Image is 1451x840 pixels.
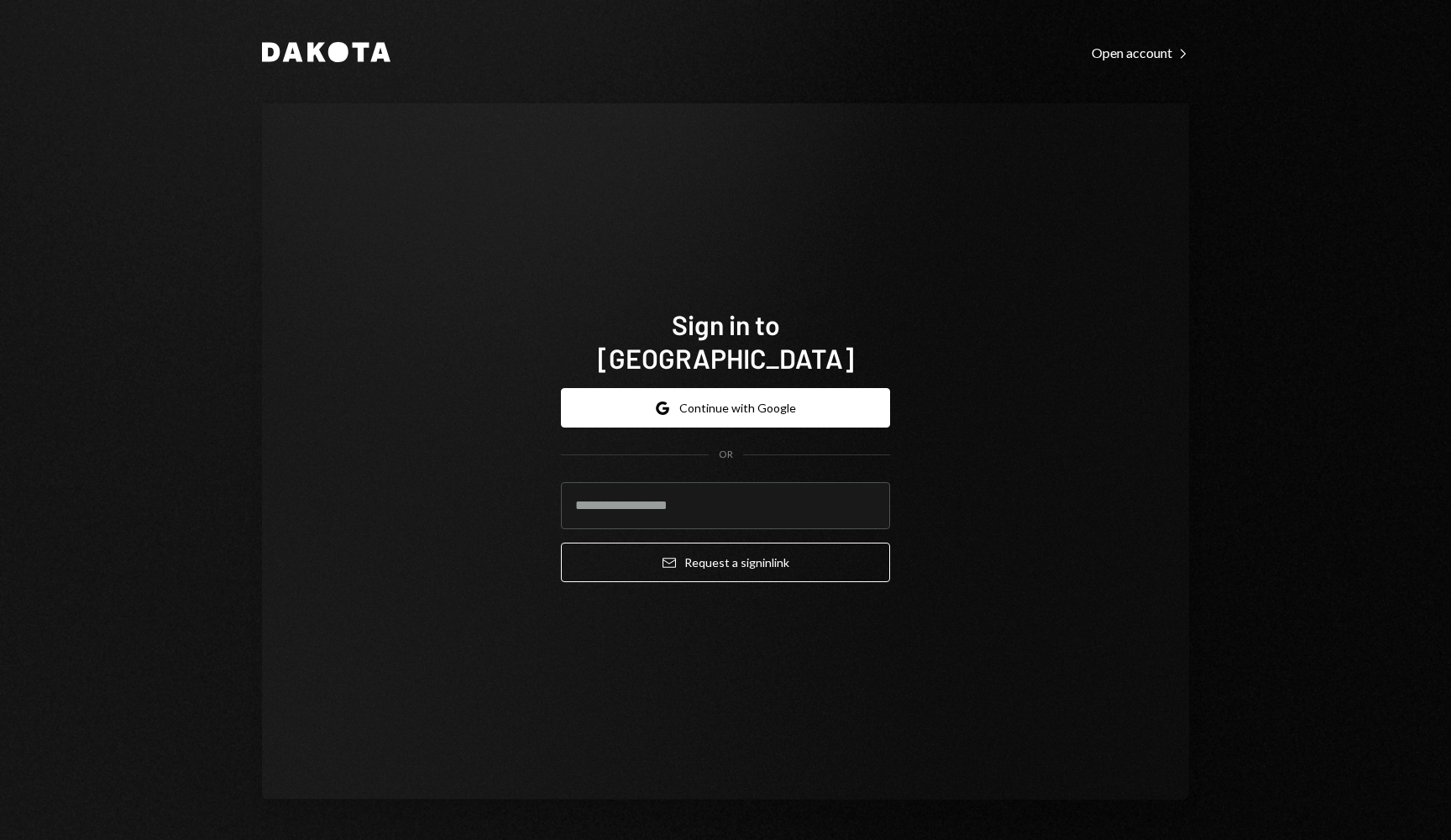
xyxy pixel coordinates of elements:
[1092,45,1189,61] div: Open account
[719,448,733,462] div: OR
[561,388,890,428] button: Continue with Google
[561,543,890,582] button: Request a signinlink
[561,307,890,375] h1: Sign in to [GEOGRAPHIC_DATA]
[1092,43,1189,61] a: Open account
